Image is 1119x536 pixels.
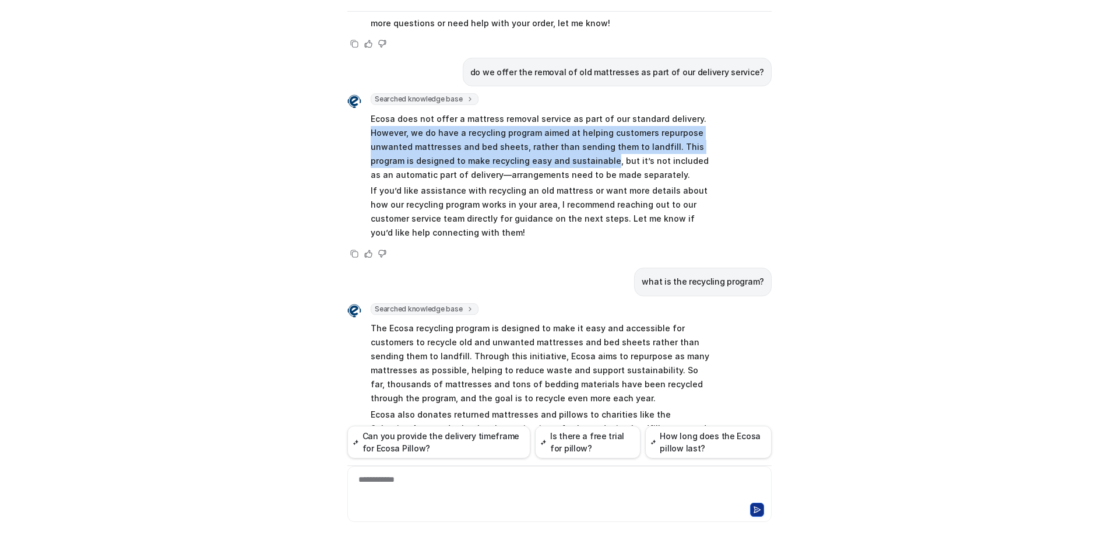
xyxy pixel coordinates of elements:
[642,275,764,289] p: what is the recycling program?
[347,426,530,458] button: Can you provide the delivery timeframe for Ecosa Pillow?
[371,303,478,315] span: Searched knowledge base
[470,65,764,79] p: do we offer the removal of old mattresses as part of our delivery service?
[371,408,712,478] p: Ecosa also donates returned mattresses and pillows to charities like the Salvation Army and other...
[535,426,641,458] button: Is there a free trial for pillow?
[347,304,361,318] img: Widget
[347,94,361,108] img: Widget
[371,93,478,105] span: Searched knowledge base
[645,426,772,458] button: How long does the Ecosa pillow last?
[371,321,712,405] p: The Ecosa recycling program is designed to make it easy and accessible for customers to recycle o...
[371,184,712,240] p: If you’d like assistance with recycling an old mattress or want more details about how our recycl...
[371,112,712,182] p: Ecosa does not offer a mattress removal service as part of our standard delivery. However, we do ...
